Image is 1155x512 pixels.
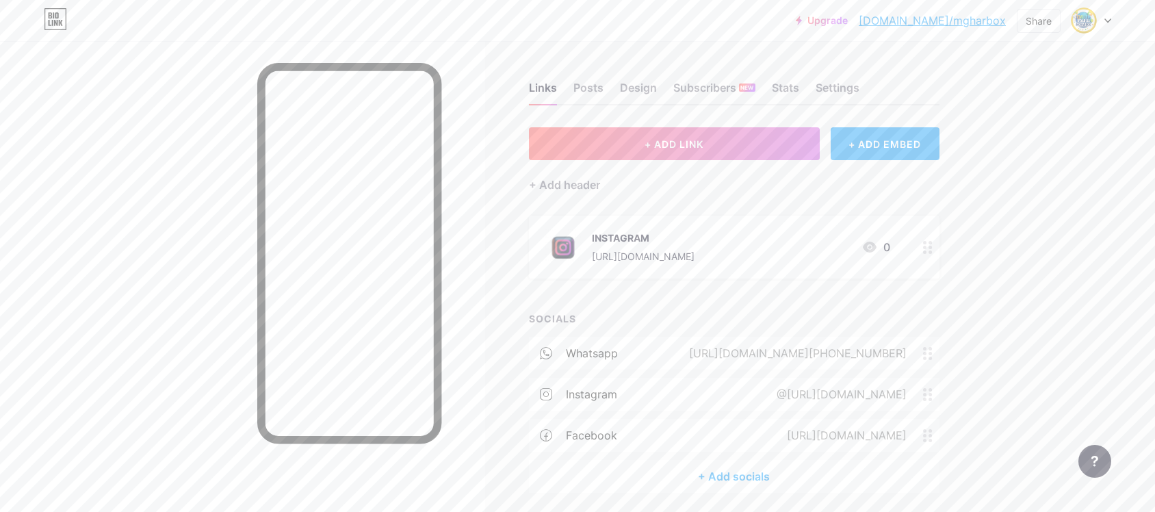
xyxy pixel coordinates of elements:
[545,229,581,265] img: INSTAGRAM
[592,249,695,264] div: [URL][DOMAIN_NAME]
[529,460,939,493] div: + Add socials
[592,231,695,245] div: INSTAGRAM
[796,15,848,26] a: Upgrade
[667,345,923,361] div: [URL][DOMAIN_NAME][PHONE_NUMBER]
[573,79,604,104] div: Posts
[831,127,939,160] div: + ADD EMBED
[755,386,923,402] div: @[URL][DOMAIN_NAME]
[529,311,939,326] div: SOCIALS
[1071,8,1097,34] img: hgfghgf
[765,427,923,444] div: [URL][DOMAIN_NAME]
[620,79,657,104] div: Design
[816,79,859,104] div: Settings
[566,345,618,361] div: whatsapp
[772,79,799,104] div: Stats
[1026,14,1052,28] div: Share
[673,79,755,104] div: Subscribers
[529,177,600,193] div: + Add header
[740,84,753,92] span: NEW
[861,239,890,255] div: 0
[529,79,557,104] div: Links
[645,138,703,150] span: + ADD LINK
[859,12,1006,29] a: [DOMAIN_NAME]/mgharbox
[566,427,617,444] div: facebook
[529,127,820,160] button: + ADD LINK
[566,386,617,402] div: instagram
